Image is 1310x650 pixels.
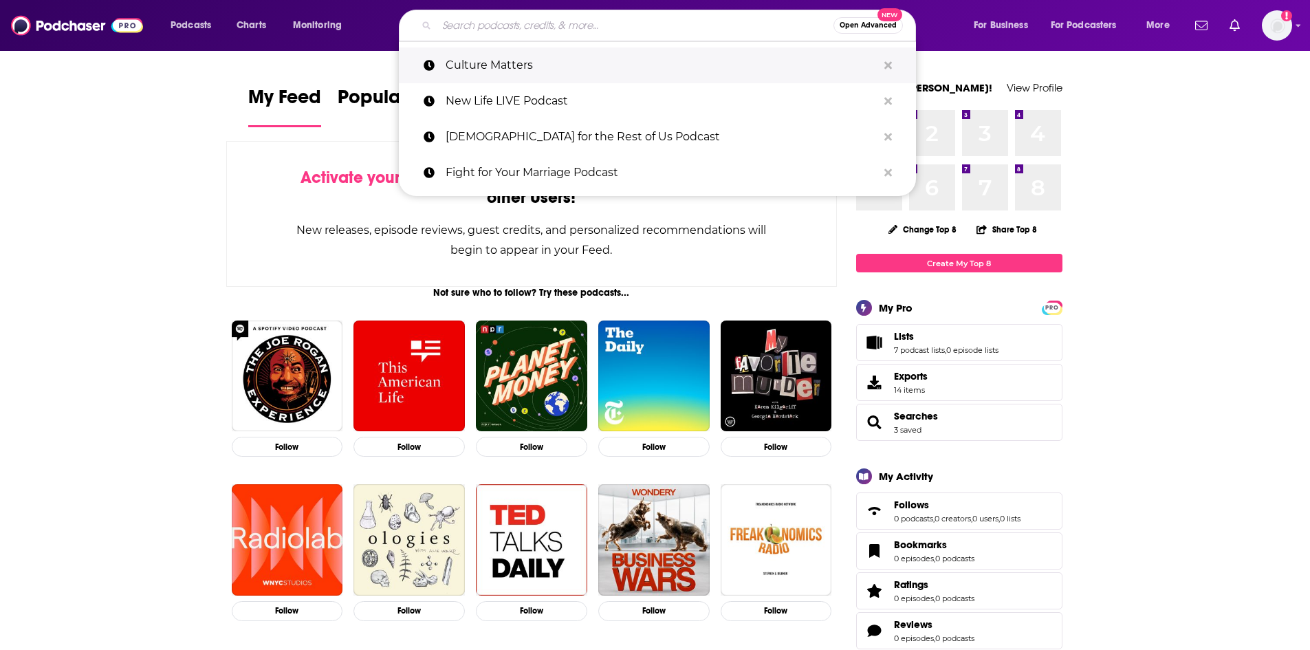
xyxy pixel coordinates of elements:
[974,16,1028,35] span: For Business
[861,501,888,521] a: Follows
[399,83,916,119] a: New Life LIVE Podcast
[283,14,360,36] button: open menu
[1044,302,1060,312] a: PRO
[399,119,916,155] a: [DEMOGRAPHIC_DATA] for the Rest of Us Podcast
[1262,10,1292,41] span: Logged in as luilaking
[934,633,935,643] span: ,
[856,404,1062,441] span: Searches
[476,601,587,621] button: Follow
[598,484,710,596] img: Business Wars
[171,16,211,35] span: Podcasts
[935,554,974,563] a: 0 podcasts
[861,413,888,432] a: Searches
[446,83,877,119] p: New Life LIVE Podcast
[598,321,710,432] a: The Daily
[856,572,1062,609] span: Ratings
[1042,14,1137,36] button: open menu
[880,221,965,238] button: Change Top 8
[861,333,888,352] a: Lists
[161,14,229,36] button: open menu
[353,321,465,432] img: This American Life
[894,633,934,643] a: 0 episodes
[935,594,974,603] a: 0 podcasts
[1262,10,1292,41] button: Show profile menu
[861,581,888,600] a: Ratings
[894,385,928,395] span: 14 items
[879,470,933,483] div: My Activity
[232,484,343,596] img: Radiolab
[228,14,274,36] a: Charts
[353,437,465,457] button: Follow
[721,437,832,457] button: Follow
[964,14,1045,36] button: open menu
[232,437,343,457] button: Follow
[476,484,587,596] img: TED Talks Daily
[296,220,768,260] div: New releases, episode reviews, guest credits, and personalized recommendations will begin to appe...
[721,601,832,621] button: Follow
[1051,16,1117,35] span: For Podcasters
[1007,81,1062,94] a: View Profile
[998,514,1000,523] span: ,
[894,499,929,511] span: Follows
[894,514,933,523] a: 0 podcasts
[856,492,1062,530] span: Follows
[861,541,888,561] a: Bookmarks
[437,14,833,36] input: Search podcasts, credits, & more...
[856,324,1062,361] span: Lists
[972,514,998,523] a: 0 users
[856,364,1062,401] a: Exports
[894,499,1020,511] a: Follows
[976,216,1038,243] button: Share Top 8
[598,437,710,457] button: Follow
[894,618,974,631] a: Reviews
[879,301,913,314] div: My Pro
[248,85,321,127] a: My Feed
[935,633,974,643] a: 0 podcasts
[248,85,321,117] span: My Feed
[353,601,465,621] button: Follow
[833,17,903,34] button: Open AdvancedNew
[399,47,916,83] a: Culture Matters
[894,345,945,355] a: 7 podcast lists
[933,514,935,523] span: ,
[840,22,897,29] span: Open Advanced
[1190,14,1213,37] a: Show notifications dropdown
[338,85,455,117] span: Popular Feed
[856,254,1062,272] a: Create My Top 8
[861,373,888,392] span: Exports
[1146,16,1170,35] span: More
[946,345,998,355] a: 0 episode lists
[338,85,455,127] a: Popular Feed
[232,321,343,432] img: The Joe Rogan Experience
[894,539,947,551] span: Bookmarks
[945,345,946,355] span: ,
[476,321,587,432] img: Planet Money
[894,539,974,551] a: Bookmarks
[856,81,992,94] a: Welcome [PERSON_NAME]!
[721,484,832,596] a: Freakonomics Radio
[856,612,1062,649] span: Reviews
[721,321,832,432] img: My Favorite Murder with Karen Kilgariff and Georgia Hardstark
[226,287,838,299] div: Not sure who to follow? Try these podcasts...
[446,119,877,155] p: Church for the Rest of Us Podcast
[598,601,710,621] button: Follow
[301,167,441,188] span: Activate your Feed
[1000,514,1020,523] a: 0 lists
[934,594,935,603] span: ,
[11,12,143,39] img: Podchaser - Follow, Share and Rate Podcasts
[894,410,938,422] a: Searches
[894,330,998,343] a: Lists
[894,554,934,563] a: 0 episodes
[1137,14,1187,36] button: open menu
[894,330,914,343] span: Lists
[1281,10,1292,21] svg: Add a profile image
